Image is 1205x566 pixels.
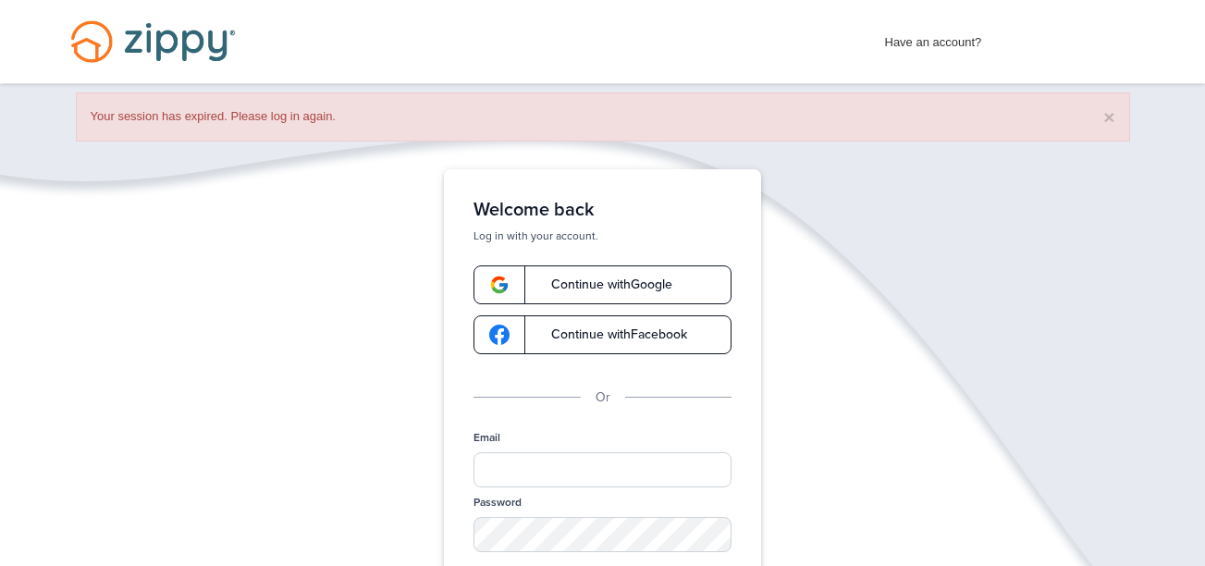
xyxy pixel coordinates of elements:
[1103,107,1114,127] button: ×
[473,452,732,487] input: Email
[473,430,500,446] label: Email
[473,265,732,304] a: google-logoContinue withGoogle
[473,199,732,221] h1: Welcome back
[473,228,732,243] p: Log in with your account.
[76,92,1130,141] div: Your session has expired. Please log in again.
[489,275,510,295] img: google-logo
[596,388,610,408] p: Or
[473,315,732,354] a: google-logoContinue withFacebook
[489,325,510,345] img: google-logo
[533,278,672,291] span: Continue with Google
[473,517,732,552] input: Password
[533,328,687,341] span: Continue with Facebook
[885,23,982,53] span: Have an account?
[473,495,522,511] label: Password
